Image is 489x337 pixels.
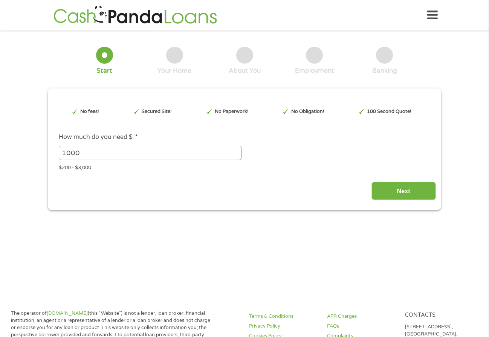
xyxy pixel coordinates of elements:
[215,108,249,115] p: No Paperwork!
[142,108,172,115] p: Secured Site!
[249,323,318,330] a: Privacy Policy
[327,323,396,330] a: FAQs
[59,162,430,172] div: $200 - $3,000
[327,313,396,320] a: APR Charges
[371,182,436,200] input: Next
[96,67,112,75] div: Start
[80,108,99,115] p: No fees!
[47,310,88,316] a: [DOMAIN_NAME]
[51,5,219,26] img: GetLoanNow Logo
[405,312,474,319] h4: Contacts
[229,67,261,75] div: About You
[157,67,191,75] div: Your Home
[291,108,324,115] p: No Obligation!
[249,313,318,320] a: Terms & Conditions
[59,133,138,141] label: How much do you need $
[295,67,334,75] div: Employment
[372,67,397,75] div: Banking
[367,108,411,115] p: 100 Second Quote!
